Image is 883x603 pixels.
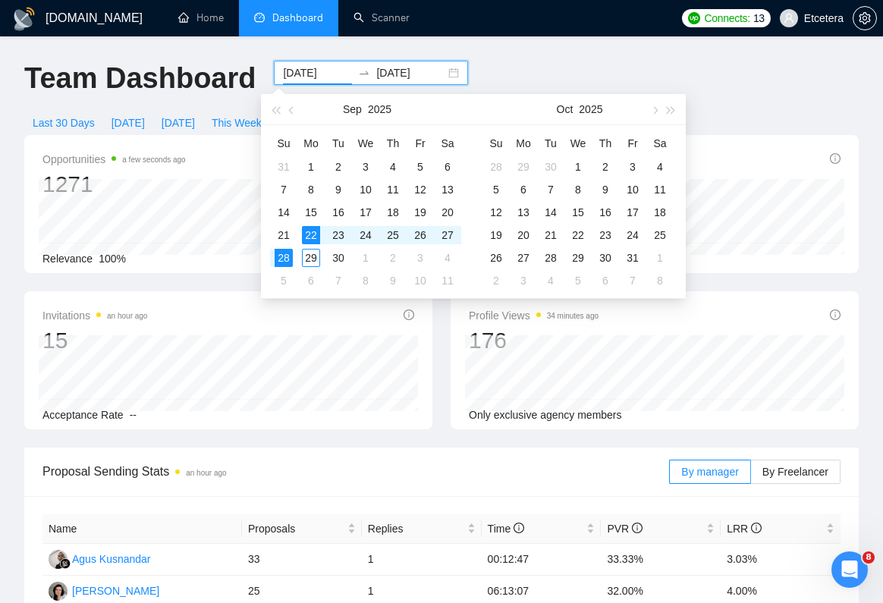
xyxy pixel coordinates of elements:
td: 2025-11-04 [537,269,564,292]
td: 33 [242,544,362,576]
span: info-circle [404,309,414,320]
th: Name [42,514,242,544]
div: 21 [275,226,293,244]
div: 15 [569,203,587,221]
span: Only exclusive agency members [469,409,622,421]
td: 2025-10-13 [510,201,537,224]
div: 16 [596,203,614,221]
td: 2025-10-04 [646,155,674,178]
div: 6 [438,158,457,176]
td: 2025-09-18 [379,201,407,224]
div: 26 [411,226,429,244]
td: 2025-10-11 [434,269,461,292]
div: 19 [487,226,505,244]
span: setting [853,12,876,24]
span: -- [130,409,137,421]
th: Tu [325,131,352,155]
div: 23 [596,226,614,244]
td: 2025-09-06 [434,155,461,178]
time: a few seconds ago [122,155,185,164]
td: 2025-10-15 [564,201,592,224]
td: 2025-10-10 [619,178,646,201]
div: 7 [329,272,347,290]
td: 2025-10-07 [537,178,564,201]
th: Mo [297,131,325,155]
div: 2 [329,158,347,176]
span: [DATE] [162,115,195,131]
div: 6 [302,272,320,290]
td: 2025-10-24 [619,224,646,247]
div: 8 [357,272,375,290]
div: 9 [329,181,347,199]
td: 2025-09-28 [270,247,297,269]
th: Su [482,131,510,155]
th: Fr [407,131,434,155]
div: 8 [569,181,587,199]
div: 5 [487,181,505,199]
div: 25 [651,226,669,244]
div: 15 [302,203,320,221]
td: 2025-10-31 [619,247,646,269]
th: Replies [362,514,482,544]
td: 2025-09-15 [297,201,325,224]
td: 2025-11-02 [482,269,510,292]
div: 3 [624,158,642,176]
div: 20 [514,226,533,244]
td: 2025-10-23 [592,224,619,247]
span: Proposals [248,520,344,537]
span: user [784,13,794,24]
td: 2025-11-08 [646,269,674,292]
td: 2025-09-02 [325,155,352,178]
span: info-circle [830,153,841,164]
td: 2025-10-30 [592,247,619,269]
td: 2025-10-08 [564,178,592,201]
div: 22 [302,226,320,244]
img: logo [12,7,36,31]
a: setting [853,12,877,24]
div: 22 [569,226,587,244]
span: Invitations [42,306,147,325]
td: 00:12:47 [482,544,602,576]
td: 2025-09-05 [407,155,434,178]
span: Profile Views [469,306,599,325]
div: 26 [487,249,505,267]
div: 7 [275,181,293,199]
span: Last 30 Days [33,115,95,131]
div: 5 [569,272,587,290]
div: 24 [357,226,375,244]
td: 2025-10-18 [646,201,674,224]
time: an hour ago [186,469,226,477]
span: By Freelancer [762,466,828,478]
div: 1 [651,249,669,267]
span: [DATE] [112,115,145,131]
div: 4 [384,158,402,176]
div: 30 [329,249,347,267]
td: 2025-09-29 [297,247,325,269]
button: 2025 [579,94,602,124]
div: 28 [275,249,293,267]
td: 2025-10-21 [537,224,564,247]
th: Th [379,131,407,155]
td: 2025-09-16 [325,201,352,224]
span: info-circle [632,523,643,533]
td: 2025-09-13 [434,178,461,201]
td: 2025-10-05 [270,269,297,292]
div: 6 [596,272,614,290]
td: 2025-10-01 [564,155,592,178]
td: 2025-09-23 [325,224,352,247]
div: 31 [624,249,642,267]
td: 2025-10-22 [564,224,592,247]
button: Oct [557,94,573,124]
div: 29 [514,158,533,176]
div: 1271 [42,170,186,199]
td: 2025-09-24 [352,224,379,247]
td: 2025-10-03 [619,155,646,178]
td: 2025-09-26 [407,224,434,247]
div: 1 [569,158,587,176]
td: 2025-10-06 [510,178,537,201]
div: 1 [357,249,375,267]
td: 2025-09-20 [434,201,461,224]
td: 2025-10-20 [510,224,537,247]
div: 4 [438,249,457,267]
div: 7 [542,181,560,199]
